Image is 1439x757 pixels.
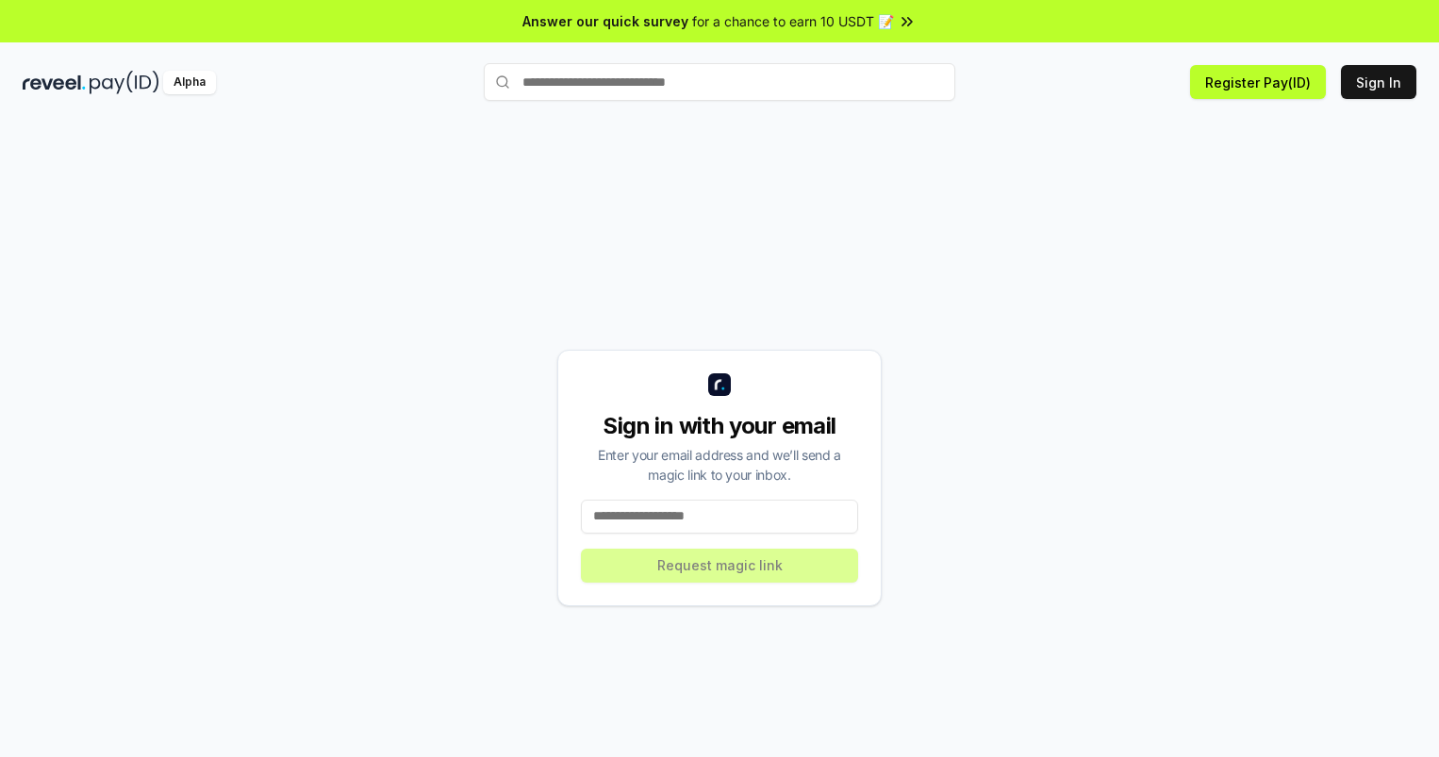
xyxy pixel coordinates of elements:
div: Sign in with your email [581,411,858,441]
span: Answer our quick survey [522,11,688,31]
img: logo_small [708,373,731,396]
img: reveel_dark [23,71,86,94]
div: Alpha [163,71,216,94]
span: for a chance to earn 10 USDT 📝 [692,11,894,31]
div: Enter your email address and we’ll send a magic link to your inbox. [581,445,858,485]
img: pay_id [90,71,159,94]
button: Sign In [1341,65,1416,99]
button: Register Pay(ID) [1190,65,1326,99]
